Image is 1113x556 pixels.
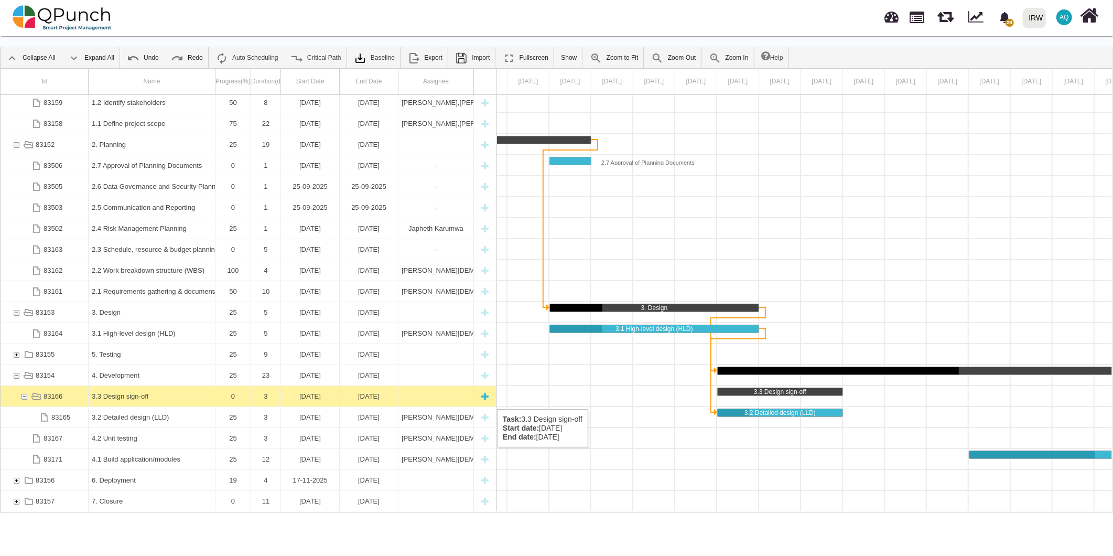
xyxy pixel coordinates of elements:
[1,47,61,68] a: Collapse All
[281,281,340,302] div: 24-09-2025
[340,491,398,511] div: 01-12-2025
[1,260,89,281] div: 83162
[1,176,496,197] div: Task: 2.6 Data Governance and Security Planning Start date: 25-09-2025 End date: 25-09-2025
[281,155,340,176] div: 10-10-2025
[1,344,496,365] div: Task: 5. Testing Start date: 06-11-2025 End date: 14-11-2025
[1053,69,1095,94] div: 22 Oct 2025
[68,52,80,65] img: ic_expand_all_24.71e1805.png
[556,47,582,68] a: Show
[340,176,398,197] div: 25-09-2025
[251,365,281,386] div: 23
[89,281,215,302] div: 2.1 Requirements gathering & documentation
[251,197,281,218] div: 1
[215,92,251,113] div: 50
[477,155,493,176] div: New task
[398,176,474,197] div: -
[402,155,470,176] div: -
[1,365,89,386] div: 83154
[92,197,212,218] div: 2.5 Communication and Reporting
[1,92,496,113] div: Task: 1.2 Identify stakeholders Start date: 02-09-2025 End date: 09-09-2025
[591,69,633,94] div: 11 Oct 2025
[340,428,398,448] div: 05-11-2025
[281,428,340,448] div: 03-11-2025
[1,281,496,302] div: Task: 2.1 Requirements gathering & documentation Start date: 24-09-2025 End date: 03-10-2025
[89,155,215,176] div: 2.7 Approval of Planning Documents
[885,69,927,94] div: 18 Oct 2025
[89,449,215,469] div: 4.1 Build application/modules
[402,176,470,197] div: -
[215,134,251,155] div: 25
[281,113,340,134] div: 02-09-2025
[1,407,89,427] div: 83165
[1018,1,1050,35] a: IRW
[89,92,215,113] div: 1.2 Identify stakeholders
[340,239,398,260] div: 26-09-2025
[44,218,62,239] div: 83502
[477,344,493,365] div: New task
[89,386,215,407] div: 3.3 Design sign-off
[215,323,251,344] div: 25
[92,218,212,239] div: 2.4 Risk Management Planning
[254,239,277,260] div: 5
[92,155,212,176] div: 2.7 Approval of Planning Documents
[1,365,496,386] div: Task: 4. Development Start date: 14-10-2025 End date: 05-11-2025
[281,449,340,469] div: 20-10-2025
[215,155,251,176] div: 0
[219,155,247,176] div: 0
[340,92,398,113] div: 09-09-2025
[215,176,251,197] div: 0
[281,407,340,427] div: 14-10-2025
[219,239,247,260] div: 0
[215,197,251,218] div: 0
[398,69,474,94] div: Assignee
[1,491,496,512] div: Task: 7. Closure Start date: 21-11-2025 End date: 01-12-2025
[717,388,843,396] div: Task: 3.3 Design sign-off Start date: 14-10-2025 End date: 16-10-2025
[937,5,954,23] span: Releases
[215,491,251,511] div: 0
[251,428,281,448] div: 3
[219,176,247,197] div: 0
[1,449,496,470] div: Task: 4.1 Build application/modules Start date: 20-10-2025 End date: 31-10-2025
[215,302,251,323] div: 25
[127,52,139,65] img: ic_undo_24.4502e76.png
[215,260,251,281] div: 100
[1,113,89,134] div: 83158
[717,409,843,417] div: Task: 3.2 Detailed design (LLD) Start date: 14-10-2025 End date: 16-10-2025
[477,134,493,155] div: New task
[756,47,788,68] a: Help
[251,92,281,113] div: 8
[340,281,398,302] div: 03-10-2025
[340,155,398,176] div: 10-10-2025
[166,47,208,68] a: Redo
[92,260,212,281] div: 2.2 Work breakdown structure (WBS)
[590,52,602,65] img: ic_zoom_to_fit_24.130db0b.png
[254,197,277,218] div: 1
[1,260,496,281] div: Task: 2.2 Work breakdown structure (WBS) Start date: 26-09-2025 End date: 29-09-2025
[477,281,493,302] div: New task
[477,386,493,407] div: New task
[1,302,89,323] div: 83153
[549,304,759,312] div: Task: 3. Design Start date: 10-10-2025 End date: 14-10-2025
[759,69,801,94] div: 15 Oct 2025
[89,134,215,155] div: 2. Planning
[44,197,62,218] div: 83503
[215,69,251,94] div: Progress(%)
[477,470,493,490] div: New task
[281,176,340,197] div: 25-09-2025
[251,302,281,323] div: 5
[89,302,215,323] div: 3. Design
[996,8,1014,27] div: Notification
[585,47,644,68] a: Zoom to Fit
[675,69,717,94] div: 13 Oct 2025
[340,69,398,94] div: End Date
[402,239,470,260] div: -
[251,260,281,281] div: 4
[340,344,398,365] div: 14-11-2025
[215,344,251,365] div: 25
[251,344,281,365] div: 9
[1,281,89,302] div: 83161
[398,323,474,344] div: Muhammad.shoaib
[89,176,215,197] div: 2.6 Data Governance and Security Planning
[591,157,695,165] div: 2.7 Approval of Planning Documents
[215,281,251,302] div: 50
